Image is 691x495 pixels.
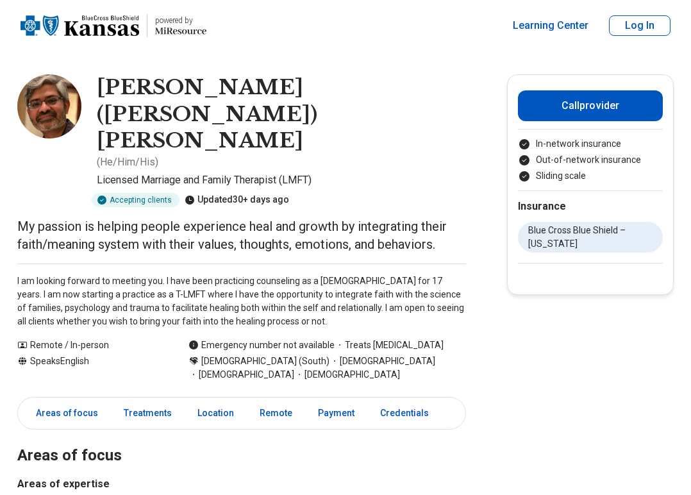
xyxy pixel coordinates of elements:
[518,153,663,167] li: Out-of-network insurance
[252,400,300,426] a: Remote
[92,193,179,207] div: Accepting clients
[97,172,466,188] p: Licensed Marriage and Family Therapist (LMFT)
[518,90,663,121] button: Callprovider
[329,355,435,368] span: [DEMOGRAPHIC_DATA]
[97,74,466,155] h1: [PERSON_NAME] ([PERSON_NAME]) [PERSON_NAME]
[513,18,588,33] a: Learning Center
[372,400,444,426] a: Credentials
[518,137,663,183] ul: Payment options
[21,400,106,426] a: Areas of focus
[17,339,163,352] div: Remote / In-person
[17,274,466,328] p: I am looking forward to meeting you. I have been practicing counseling as a [DEMOGRAPHIC_DATA] fo...
[294,368,400,382] span: [DEMOGRAPHIC_DATA]
[116,400,179,426] a: Treatments
[17,217,466,253] p: My passion is helping people experience heal and growth by integrating their faith/meaning system...
[17,414,466,467] h2: Areas of focus
[201,355,329,368] span: [DEMOGRAPHIC_DATA] (South)
[335,339,444,352] span: Treats [MEDICAL_DATA]
[17,355,163,382] div: Speaks English
[518,222,663,253] li: Blue Cross Blue Shield – [US_STATE]
[518,137,663,151] li: In-network insurance
[188,339,335,352] div: Emergency number not available
[185,193,289,207] div: Updated 30+ days ago
[21,5,206,46] a: Home page
[188,368,294,382] span: [DEMOGRAPHIC_DATA]
[609,15,670,36] button: Log In
[17,476,466,492] h3: Areas of expertise
[190,400,242,426] a: Location
[97,155,158,170] p: ( He/Him/His )
[518,199,663,214] h2: Insurance
[17,74,81,138] img: Thomas Thomas, Licensed Marriage and Family Therapist (LMFT)
[155,15,206,26] p: powered by
[518,169,663,183] li: Sliding scale
[310,400,362,426] a: Payment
